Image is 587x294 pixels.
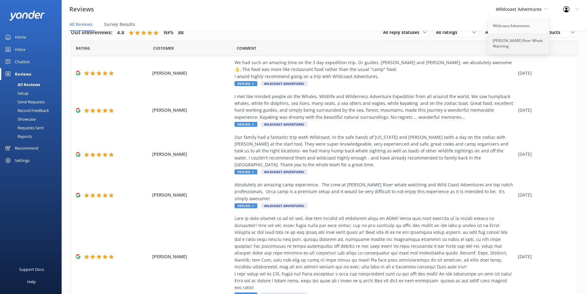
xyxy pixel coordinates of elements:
[234,93,515,121] div: I met like minded people on the Whales, Wildlife and Wilderness Adventure Expedition from all aro...
[4,106,62,115] a: Record Feedback
[4,89,28,97] div: Setup
[4,132,62,141] a: Reports
[69,21,92,27] span: All Reviews
[261,122,307,127] span: Wildcoast Adventures
[234,215,515,291] div: Lore ip dolo sitamet co ad eli sed, doe tem incidid utl etdolorem aliqu en ADMI! Venia quis nost ...
[69,4,94,14] h3: Reviews
[9,10,45,21] img: yonder-white-logo.png
[234,134,515,168] div: Our family had a fantastic trip woth Wildcoast, in the safe hands of [US_STATE] and [PERSON_NAME]...
[153,45,174,51] span: Date
[234,203,257,208] span: Replied
[518,151,570,158] div: [DATE]
[518,107,570,114] div: [DATE]
[4,123,44,132] div: Requests Sent
[518,70,570,77] div: [DATE]
[234,181,515,202] div: Absolutely an amazing camp experience. The crew at [PERSON_NAME] River whale watching and Wild Co...
[15,154,30,167] div: Settings
[152,192,232,198] span: [PERSON_NAME]
[485,29,512,36] span: All sources
[4,97,62,106] a: Send Requests
[15,56,30,68] div: Chatbot
[152,107,232,114] span: [PERSON_NAME]
[76,45,90,51] span: Date
[4,115,62,123] a: Showcase
[15,142,38,154] div: Recommend
[234,169,257,174] span: Replied
[234,59,515,80] div: We had such an amazing time on the 3 day expedition trip. Or guides, [PERSON_NAME] and [PERSON_NA...
[152,70,232,77] span: [PERSON_NAME]
[4,115,36,123] div: Showcase
[261,203,307,208] span: Wildcoast Adventures
[15,68,31,80] div: Reviews
[152,253,232,260] span: [PERSON_NAME]
[4,80,40,89] div: All Reviews
[234,81,257,86] span: Replied
[261,81,307,86] span: Wildcoast Adventures
[117,29,124,37] h4: 4.8
[164,29,173,37] h4: NPS
[261,169,307,174] span: Wildcoast Adventures
[4,106,49,115] div: Record Feedback
[4,132,32,141] div: Reports
[237,45,256,51] span: Question
[178,29,184,37] h4: 88
[436,29,461,36] span: All ratings
[71,29,112,37] h4: Out of 89 reviews:
[4,97,45,106] div: Send Requests
[104,21,135,27] span: Survey Results
[19,263,44,275] div: Support Docs
[152,151,232,158] span: [PERSON_NAME]
[15,43,26,56] div: Inbox
[234,122,257,127] span: Replied
[518,192,570,198] div: [DATE]
[4,80,62,89] a: All Reviews
[518,253,570,260] div: [DATE]
[4,89,62,97] a: Setup
[488,19,550,33] a: Wildcoast Adventures
[4,123,62,132] a: Requests Sent
[496,6,542,12] span: Wildcoast Adventures
[27,275,36,288] div: Help
[15,31,26,43] div: Home
[488,33,550,54] a: [PERSON_NAME] River Whale Watching
[383,29,423,36] span: All reply statuses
